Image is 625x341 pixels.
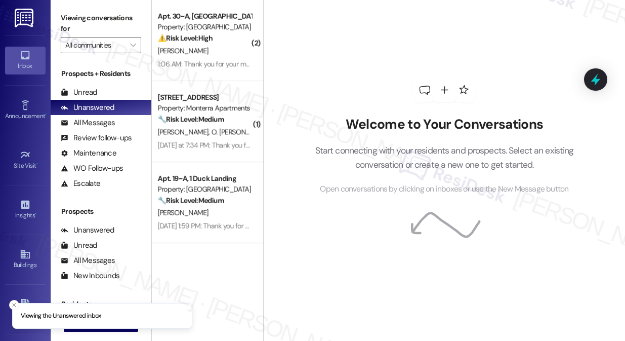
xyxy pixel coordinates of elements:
input: All communities [65,37,125,53]
div: Prospects [51,206,151,217]
span: [PERSON_NAME] [158,208,209,217]
div: Unread [61,87,97,98]
img: ResiDesk Logo [15,9,35,27]
div: Unanswered [61,102,114,113]
button: Close toast [9,300,19,310]
a: Insights • [5,196,46,223]
strong: ⚠️ Risk Level: High [158,33,213,43]
div: Maintenance [61,148,116,159]
span: O. [PERSON_NAME] [212,127,270,136]
div: Review follow-ups [61,133,132,143]
div: All Messages [61,118,115,128]
strong: 🔧 Risk Level: Medium [158,196,224,205]
h2: Welcome to Your Conversations [300,117,589,133]
span: • [35,210,36,217]
span: [PERSON_NAME] [158,46,209,55]
div: WO Follow-ups [61,163,123,174]
div: [STREET_ADDRESS] [158,92,252,103]
a: Site Visit • [5,146,46,174]
div: Escalate [61,178,100,189]
div: Apt. 19~A, 1 Duck Landing [158,173,252,184]
label: Viewing conversations for [61,10,141,37]
span: • [36,161,38,168]
div: Apt. 30~A, [GEOGRAPHIC_DATA] (new) [158,11,252,22]
p: Start connecting with your residents and prospects. Select an existing conversation or create a n... [300,143,589,172]
div: New Inbounds [61,271,119,281]
span: Open conversations by clicking on inboxes or use the New Message button [320,183,568,196]
span: [PERSON_NAME] [158,127,212,136]
div: Property: [GEOGRAPHIC_DATA] [158,22,252,32]
p: Viewing the Unanswered inbox [21,312,101,321]
a: Inbox [5,47,46,74]
div: Unanswered [61,225,114,236]
div: Unread [61,240,97,251]
strong: 🔧 Risk Level: Medium [158,115,224,124]
div: Prospects + Residents [51,68,151,79]
i:  [130,41,136,49]
div: Property: [GEOGRAPHIC_DATA] [158,184,252,195]
div: All Messages [61,255,115,266]
span: • [45,111,47,118]
div: Property: Monterra Apartments [158,103,252,113]
a: Leads [5,296,46,323]
a: Buildings [5,246,46,273]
